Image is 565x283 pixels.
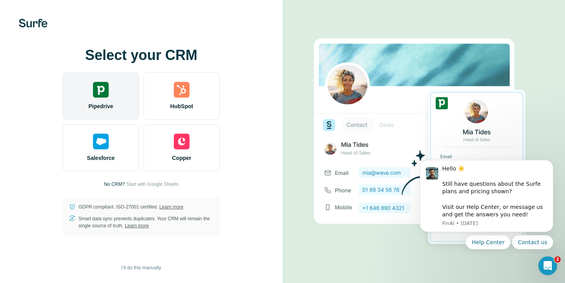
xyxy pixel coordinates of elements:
img: PIPEDRIVE image [314,25,534,258]
span: Copper [172,154,191,162]
span: Pipedrive [88,102,113,110]
img: Surfe's logo [19,19,47,27]
img: pipedrive's logo [93,82,109,98]
a: Learn more [125,223,149,229]
a: Learn more [159,204,183,210]
button: I’ll do this manually [116,262,166,274]
span: I’ll do this manually [121,264,161,271]
img: copper's logo [174,134,190,149]
span: 2 [554,256,561,263]
p: Smart data sync prevents duplicates. Your CRM will remain the single source of truth. [78,215,213,229]
p: GDPR compliant. ISO-27001 certified. [78,203,183,210]
img: hubspot's logo [174,82,190,98]
button: Start with Google Sheets [126,181,179,188]
iframe: Intercom notifications message [408,153,565,254]
h1: Select your CRM [63,47,220,63]
img: salesforce's logo [93,134,109,149]
iframe: Intercom live chat [538,256,557,275]
p: No CRM? [104,181,125,188]
span: Salesforce [87,154,115,162]
span: HubSpot [170,102,193,110]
